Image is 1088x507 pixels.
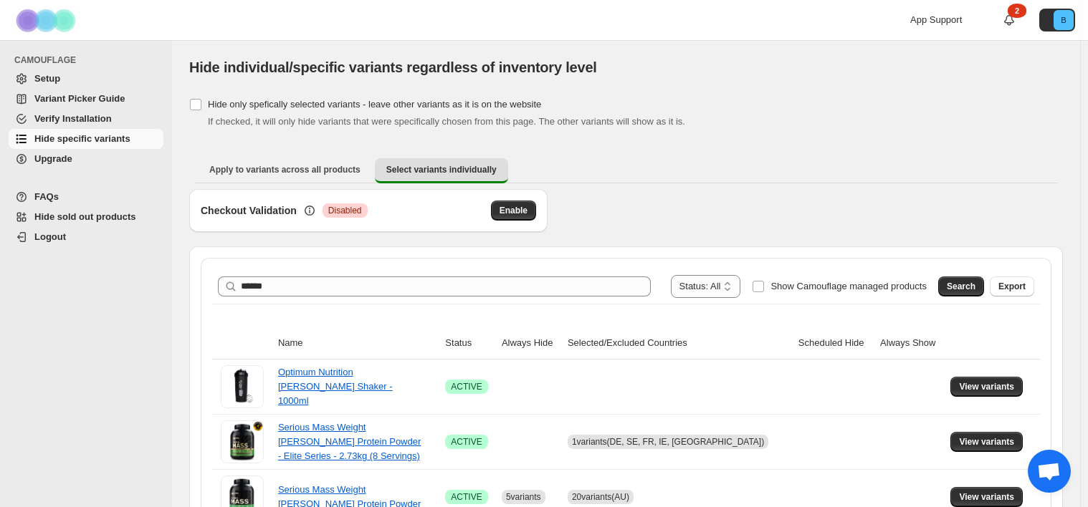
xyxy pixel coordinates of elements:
span: Variant Picker Guide [34,93,125,104]
th: Selected/Excluded Countries [563,327,794,359]
a: 2 [1002,13,1016,27]
span: 20 variants (AU) [572,492,629,502]
span: View variants [959,491,1014,503]
span: Upgrade [34,153,72,164]
button: View variants [950,377,1023,397]
th: Name [274,327,441,359]
button: Avatar with initials B [1039,9,1075,32]
span: Verify Installation [34,113,112,124]
img: Optimum Nutrition Gainer Shaker - 1000ml [221,365,264,408]
img: Serious Mass Weight Gainer Protein Powder - Elite Series - 2.73kg (8 Servings) [221,420,264,463]
span: Apply to variants across all products [209,164,361,175]
span: CAMOUFLAGE [14,54,165,66]
span: ACTIVE [451,491,482,503]
span: Search [947,281,975,292]
span: Export [998,281,1026,292]
button: Export [990,276,1034,296]
a: Hide specific variants [9,129,163,149]
th: Always Show [876,327,946,359]
a: Hide sold out products [9,207,163,227]
span: Enable [500,205,528,216]
button: View variants [950,432,1023,452]
div: 2 [1008,4,1026,18]
th: Status [441,327,497,359]
a: Serious Mass Weight [PERSON_NAME] Protein Powder - Elite Series - 2.73kg (8 Servings) [278,422,421,461]
th: Scheduled Hide [794,327,876,359]
span: 1 variants (DE, SE, FR, IE, [GEOGRAPHIC_DATA]) [572,437,764,447]
span: View variants [959,436,1014,448]
span: If checked, it will only hide variants that were specifically chosen from this page. The other va... [208,116,685,127]
a: FAQs [9,187,163,207]
span: Hide only spefically selected variants - leave other variants as it is on the website [208,99,541,110]
span: Disabled [328,205,362,216]
a: Upgrade [9,149,163,169]
button: View variants [950,487,1023,507]
button: Enable [491,201,536,221]
a: Setup [9,69,163,89]
span: Show Camouflage managed products [770,281,927,291]
h3: Checkout Validation [201,203,297,218]
span: ACTIVE [451,381,482,392]
th: Always Hide [497,327,563,359]
span: Hide sold out products [34,211,136,222]
img: Camouflage [11,1,83,40]
span: Avatar with initials B [1054,10,1074,30]
a: Logout [9,227,163,247]
a: Optimum Nutrition [PERSON_NAME] Shaker - 1000ml [278,367,393,406]
button: Apply to variants across all products [198,158,372,181]
span: App Support [910,14,962,25]
button: Select variants individually [375,158,508,183]
div: チャットを開く [1028,450,1071,493]
span: Hide individual/specific variants regardless of inventory level [189,59,597,75]
span: FAQs [34,191,59,202]
a: Variant Picker Guide [9,89,163,109]
span: Setup [34,73,60,84]
span: 5 variants [506,492,541,502]
text: B [1061,16,1066,24]
a: Verify Installation [9,109,163,129]
button: Search [938,276,984,296]
span: Hide specific variants [34,133,130,144]
span: Select variants individually [386,164,497,175]
span: View variants [959,381,1014,392]
span: ACTIVE [451,436,482,448]
span: Logout [34,231,66,242]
